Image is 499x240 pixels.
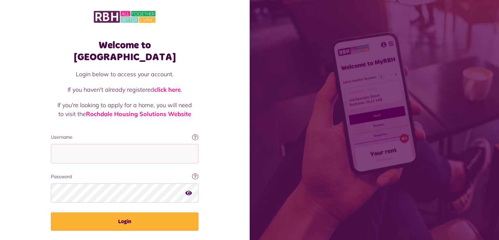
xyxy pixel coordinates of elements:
[86,110,191,118] a: Rochdale Housing Solutions Website
[51,173,198,180] label: Password
[57,85,192,94] p: If you haven't already registered .
[57,101,192,118] p: If you're looking to apply for a home, you will need to visit the
[51,134,198,141] label: Username
[51,39,198,63] h1: Welcome to [GEOGRAPHIC_DATA]
[51,212,198,231] button: Login
[94,10,156,24] img: MyRBH
[57,70,192,79] p: Login below to access your account.
[154,86,181,93] a: click here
